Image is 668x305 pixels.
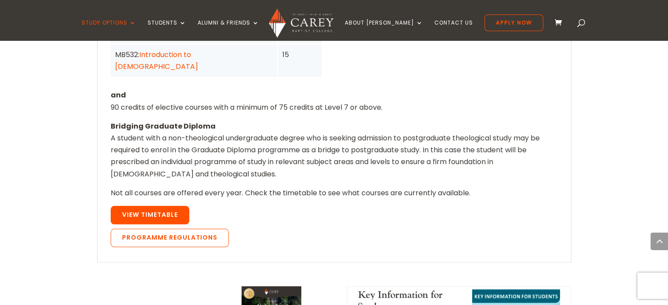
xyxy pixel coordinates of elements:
p: A student with a non-theological undergraduate degree who is seeking admission to postgraduate th... [111,120,558,187]
a: Alumni & Friends [198,20,259,40]
div: 15 [282,49,318,61]
a: Programme Regulations [111,229,229,247]
img: Carey Baptist College [269,8,333,38]
a: Apply Now [484,14,543,31]
strong: Bridging Graduate Diploma [111,121,216,131]
a: About [PERSON_NAME] [345,20,423,40]
a: Introduction to [DEMOGRAPHIC_DATA] [115,50,198,72]
strong: and [111,90,126,100]
a: Students [148,20,186,40]
a: View Timetable [111,206,189,224]
p: Not all courses are offered every year. Check the timetable to see what courses are currently ava... [111,187,558,206]
a: Contact Us [434,20,473,40]
a: Study Options [82,20,136,40]
div: MB532: [115,49,273,72]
